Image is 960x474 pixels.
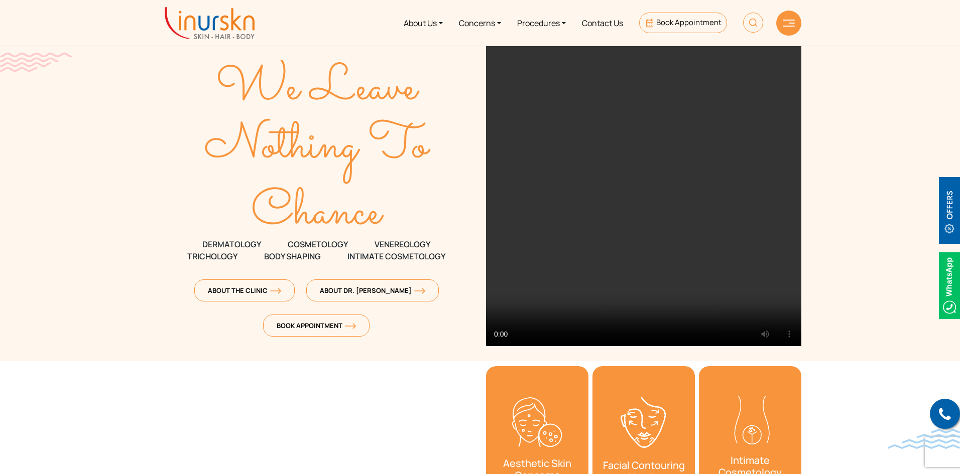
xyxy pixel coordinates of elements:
[263,314,370,337] a: Book Appointmentorange-arrow
[509,4,574,42] a: Procedures
[216,52,420,126] text: We Leave
[345,323,356,329] img: orange-arrow
[270,288,281,294] img: orange-arrow
[939,279,960,290] a: Whatsappicon
[277,321,356,330] span: Book Appointment
[574,4,631,42] a: Contact Us
[205,109,431,184] text: Nothing To
[725,388,775,444] img: Intimate-dermat-concerns
[347,250,445,262] span: Intimate Cosmetology
[264,250,321,262] span: Body Shaping
[288,238,348,250] span: COSMETOLOGY
[939,177,960,244] img: offerBt
[306,279,439,301] a: About Dr. [PERSON_NAME]orange-arrow
[512,397,562,448] img: Concerns-icon2
[252,176,385,250] text: Chance
[208,286,281,295] span: About The Clinic
[396,4,451,42] a: About Us
[888,429,960,449] img: bluewave
[187,250,237,262] span: TRICHOLOGY
[414,288,425,294] img: orange-arrow
[743,13,763,33] img: HeaderSearch
[165,7,255,39] img: inurskn-logo
[783,20,795,27] img: hamLine.svg
[320,286,425,295] span: About Dr. [PERSON_NAME]
[375,238,430,250] span: VENEREOLOGY
[194,279,295,301] a: About The Clinicorange-arrow
[656,17,722,28] span: Book Appointment
[619,395,669,449] img: Facial Contouring Needs-icon-1
[202,238,261,250] span: DERMATOLOGY
[639,13,727,33] a: Book Appointment
[451,4,509,42] a: Concerns
[939,252,960,319] img: Whatsappicon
